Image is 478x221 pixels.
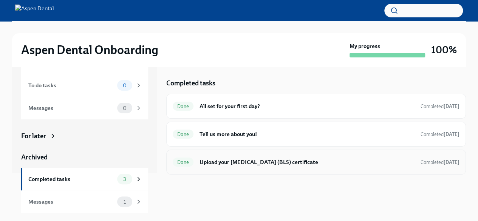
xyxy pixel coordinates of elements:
strong: [DATE] [444,104,459,109]
a: DoneTell us more about you!Completed[DATE] [173,128,459,140]
div: Messages [28,104,114,112]
img: Aspen Dental [15,5,54,17]
span: 0 [118,83,131,88]
h5: Completed tasks [166,79,215,88]
h3: 100% [431,43,457,57]
span: Completed [421,104,459,109]
span: Done [173,159,193,165]
div: Messages [28,198,114,206]
span: Completed [421,131,459,137]
h6: Tell us more about you! [200,130,415,138]
span: 1 [119,199,130,205]
div: For later [21,131,46,141]
span: 0 [118,105,131,111]
strong: [DATE] [444,159,459,165]
span: 3 [119,176,131,182]
a: DoneAll set for your first day?Completed[DATE] [173,100,459,112]
a: DoneUpload your [MEDICAL_DATA] (BLS) certificateCompleted[DATE] [173,156,459,168]
span: Done [173,104,193,109]
div: Completed tasks [28,175,114,183]
span: August 30th, 2025 10:47 [421,131,459,138]
a: Messages0 [21,97,148,119]
strong: My progress [350,42,380,50]
span: August 30th, 2025 10:51 [421,103,459,110]
h6: All set for your first day? [200,102,415,110]
a: For later [21,131,148,141]
h6: Upload your [MEDICAL_DATA] (BLS) certificate [200,158,415,166]
span: Done [173,131,193,137]
a: To do tasks0 [21,74,148,97]
a: Completed tasks3 [21,168,148,190]
a: Archived [21,153,148,162]
span: August 30th, 2025 10:50 [421,159,459,166]
span: Completed [421,159,459,165]
h2: Aspen Dental Onboarding [21,42,158,57]
a: Messages1 [21,190,148,213]
div: To do tasks [28,81,114,90]
strong: [DATE] [444,131,459,137]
